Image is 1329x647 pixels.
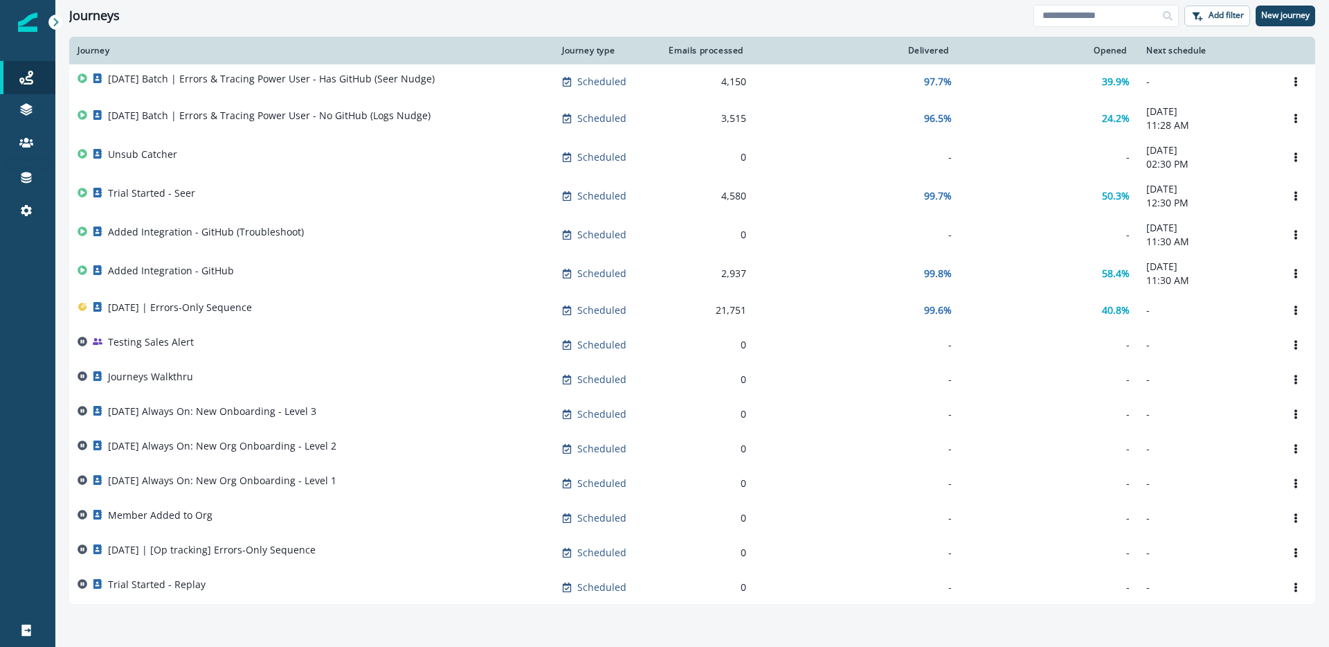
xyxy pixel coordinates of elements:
[108,405,316,418] p: [DATE] Always On: New Onboarding - Level 3
[1102,75,1130,89] p: 39.9%
[1146,407,1268,421] p: -
[108,508,213,522] p: Member Added to Org
[1146,373,1268,387] p: -
[968,407,1130,421] div: -
[968,373,1130,387] div: -
[577,546,626,560] p: Scheduled
[69,397,1315,432] a: [DATE] Always On: New Onboarding - Level 3Scheduled0---Options
[69,293,1315,328] a: [DATE] | Errors-Only SequenceScheduled21,75199.6%40.8%-Options
[924,267,952,281] p: 99.8%
[1256,6,1315,26] button: New journey
[69,64,1315,99] a: [DATE] Batch | Errors & Tracing Power User - Has GitHub (Seer Nudge)Scheduled4,15097.7%39.9%-Options
[1285,473,1307,494] button: Options
[577,112,626,125] p: Scheduled
[1102,267,1130,281] p: 58.4%
[968,546,1130,560] div: -
[1184,6,1250,26] button: Add filter
[108,578,206,592] p: Trial Started - Replay
[763,373,952,387] div: -
[763,407,952,421] div: -
[924,75,952,89] p: 97.7%
[1209,10,1244,20] p: Add filter
[108,264,234,278] p: Added Integration - GitHub
[577,407,626,421] p: Scheduled
[763,511,952,525] div: -
[1146,303,1268,317] p: -
[577,303,626,317] p: Scheduled
[666,338,746,352] div: 0
[1285,438,1307,459] button: Options
[1285,263,1307,284] button: Options
[577,189,626,203] p: Scheduled
[1285,577,1307,598] button: Options
[968,150,1130,164] div: -
[1146,580,1268,594] p: -
[924,303,952,317] p: 99.6%
[69,501,1315,535] a: Member Added to OrgScheduled0---Options
[666,407,746,421] div: 0
[69,466,1315,501] a: [DATE] Always On: New Org Onboarding - Level 1Scheduled0---Options
[577,150,626,164] p: Scheduled
[69,535,1315,570] a: [DATE] | [Op tracking] Errors-Only SequenceScheduled0---Options
[968,338,1130,352] div: -
[1285,71,1307,92] button: Options
[924,189,952,203] p: 99.7%
[666,373,746,387] div: 0
[108,543,316,557] p: [DATE] | [Op tracking] Errors-Only Sequence
[108,109,431,123] p: [DATE] Batch | Errors & Tracing Power User - No GitHub (Logs Nudge)
[1146,157,1268,171] p: 02:30 PM
[69,328,1315,362] a: Testing Sales AlertScheduled0---Options
[69,362,1315,397] a: Journeys WalkthruScheduled0---Options
[108,474,336,488] p: [DATE] Always On: New Org Onboarding - Level 1
[108,370,193,384] p: Journeys Walkthru
[108,225,304,239] p: Added Integration - GitHub (Troubleshoot)
[1102,189,1130,203] p: 50.3%
[1146,511,1268,525] p: -
[18,12,37,32] img: Inflection
[1285,508,1307,529] button: Options
[108,148,177,161] p: Unsub Catcher
[1102,112,1130,125] p: 24.2%
[666,442,746,456] div: 0
[1146,477,1268,490] p: -
[666,511,746,525] div: 0
[69,254,1315,293] a: Added Integration - GitHubScheduled2,93799.8%58.4%[DATE]11:30 AMOptions
[1146,260,1268,274] p: [DATE]
[1146,143,1268,157] p: [DATE]
[763,580,952,594] div: -
[666,45,746,56] div: Emails processed
[69,8,120,24] h1: Journeys
[763,338,952,352] div: -
[763,546,952,560] div: -
[1285,369,1307,390] button: Options
[108,72,435,86] p: [DATE] Batch | Errors & Tracing Power User - Has GitHub (Seer Nudge)
[1285,224,1307,245] button: Options
[69,99,1315,138] a: [DATE] Batch | Errors & Tracing Power User - No GitHub (Logs Nudge)Scheduled3,51596.5%24.2%[DATE]...
[666,75,746,89] div: 4,150
[1146,274,1268,287] p: 11:30 AM
[1146,45,1268,56] div: Next schedule
[108,186,195,200] p: Trial Started - Seer
[1285,300,1307,321] button: Options
[577,477,626,490] p: Scheduled
[577,267,626,281] p: Scheduled
[1146,221,1268,235] p: [DATE]
[1146,338,1268,352] p: -
[69,215,1315,254] a: Added Integration - GitHub (Troubleshoot)Scheduled0--[DATE]11:30 AMOptions
[1146,105,1268,118] p: [DATE]
[1146,442,1268,456] p: -
[577,75,626,89] p: Scheduled
[666,303,746,317] div: 21,751
[763,150,952,164] div: -
[562,45,649,56] div: Journey type
[69,138,1315,177] a: Unsub CatcherScheduled0--[DATE]02:30 PMOptions
[968,45,1130,56] div: Opened
[763,442,952,456] div: -
[1146,118,1268,132] p: 11:28 AM
[577,580,626,594] p: Scheduled
[577,373,626,387] p: Scheduled
[108,335,194,349] p: Testing Sales Alert
[968,511,1130,525] div: -
[577,338,626,352] p: Scheduled
[968,580,1130,594] div: -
